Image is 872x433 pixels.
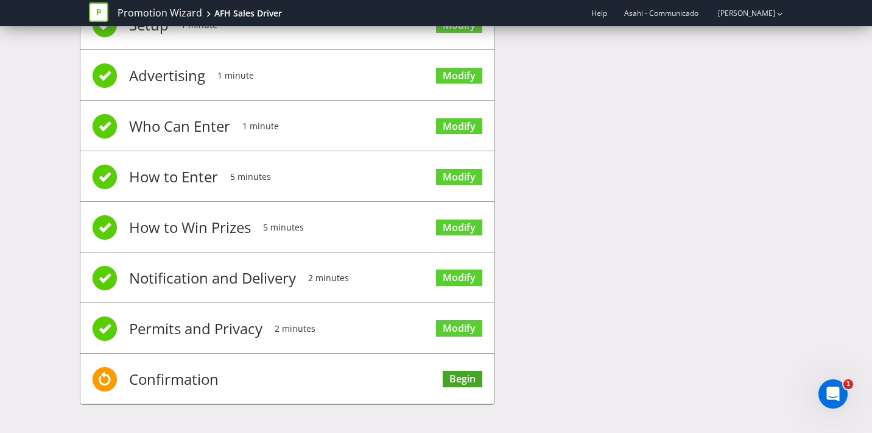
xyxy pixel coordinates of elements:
[308,254,349,302] span: 2 minutes
[214,7,282,20] div: AFH Sales Driver
[129,203,251,252] span: How to Win Prizes
[275,304,315,353] span: 2 minutes
[443,371,482,387] a: Begin
[436,320,482,337] a: Modify
[129,51,205,100] span: Advertising
[436,220,482,236] a: Modify
[129,152,218,201] span: How to Enter
[129,304,262,353] span: Permits and Privacy
[591,8,607,18] a: Help
[230,152,271,201] span: 5 minutes
[818,379,848,409] iframe: Intercom live chat
[436,270,482,286] a: Modify
[436,169,482,185] a: Modify
[436,118,482,135] a: Modify
[263,203,304,252] span: 5 minutes
[624,8,698,18] span: Asahi - Communicado
[242,102,279,151] span: 1 minute
[436,68,482,84] a: Modify
[217,51,254,100] span: 1 minute
[129,355,219,404] span: Confirmation
[843,379,853,389] span: 1
[129,102,230,151] span: Who Can Enter
[706,8,775,18] a: [PERSON_NAME]
[118,6,202,20] a: Promotion Wizard
[129,254,296,302] span: Notification and Delivery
